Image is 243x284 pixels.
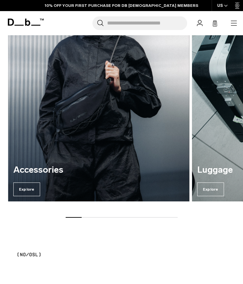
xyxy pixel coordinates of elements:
a: 10% OFF YOUR FIRST PURCHASE FOR DB [DEMOGRAPHIC_DATA] MEMBERS [45,3,198,8]
h3: Accessories [13,165,184,175]
span: Explore [197,182,224,196]
span: Explore [13,182,40,196]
